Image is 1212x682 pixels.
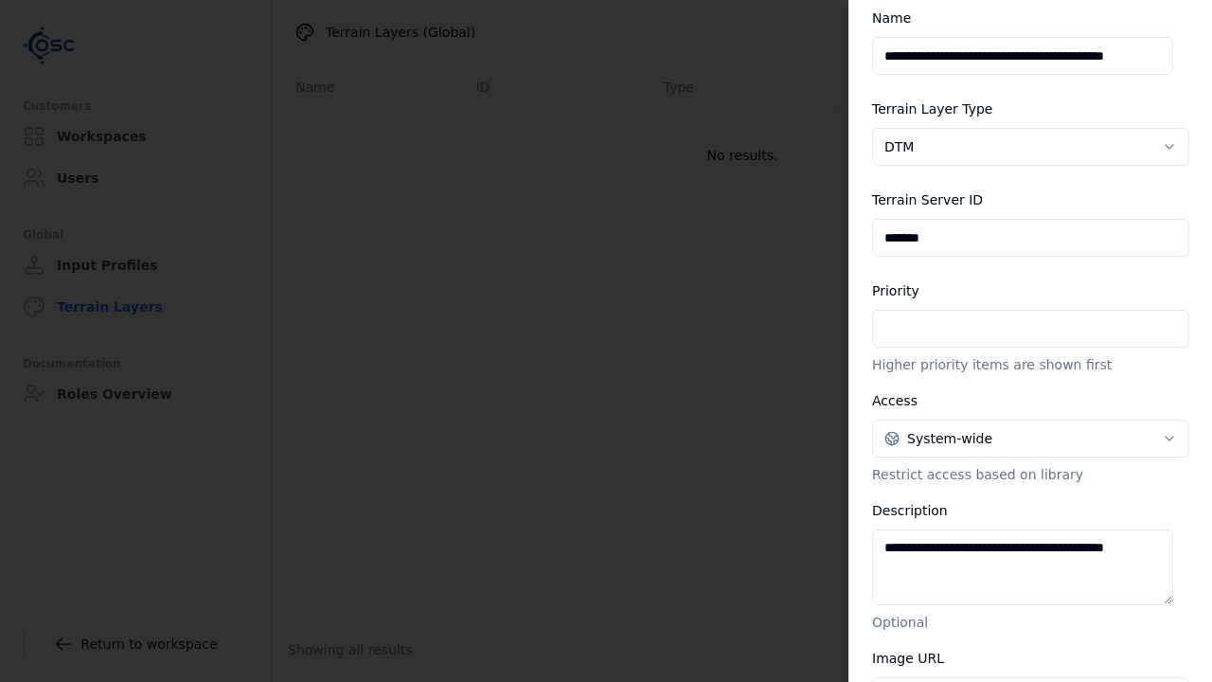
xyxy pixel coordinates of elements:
label: Terrain Server ID [872,192,983,207]
label: Access [872,393,918,408]
label: Image URL [872,651,944,666]
label: Priority [872,283,919,298]
label: Terrain Layer Type [872,101,992,117]
label: Name [872,10,911,26]
label: Description [872,503,948,518]
p: Higher priority items are shown first [872,355,1189,374]
p: Optional [872,613,1189,632]
p: Restrict access based on library [872,465,1189,484]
